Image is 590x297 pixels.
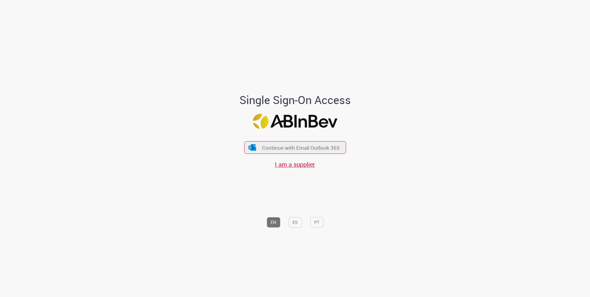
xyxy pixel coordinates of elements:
h1: Single Sign-On Access [210,94,381,107]
a: I am a supplier [275,161,315,169]
button: ícone Azure/Microsoft 360 Continue with Email Outlook 365 [244,141,346,154]
button: PT [310,217,323,228]
img: ícone Azure/Microsoft 360 [248,144,257,151]
button: ES [289,217,302,228]
img: Logo ABInBev [253,114,337,129]
button: EN [267,217,280,228]
span: Continue with Email Outlook 365 [262,144,340,151]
